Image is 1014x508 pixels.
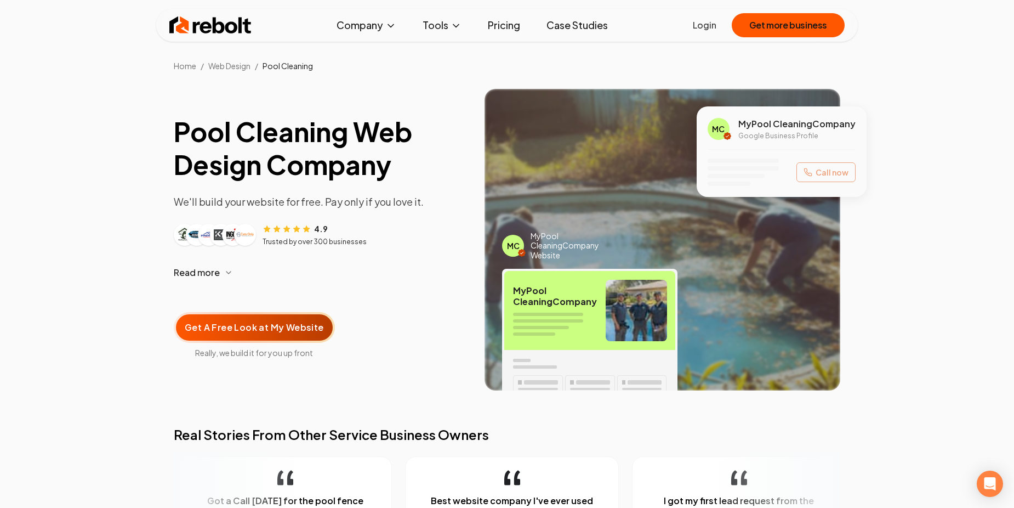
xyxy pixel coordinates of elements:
[185,321,324,334] span: Get A Free Look at My Website
[200,226,218,244] img: Customer logo 3
[513,285,597,307] span: My Pool Cleaning Company
[498,470,514,486] img: quotation-mark
[738,132,856,140] p: Google Business Profile
[224,226,242,244] img: Customer logo 5
[174,115,467,181] h1: Pool Cleaning Web Design Company
[479,14,529,36] a: Pricing
[174,426,840,443] h2: Real Stories From Other Service Business Owners
[263,238,367,246] p: Trusted by over 300 businesses
[328,14,405,36] button: Company
[156,60,858,71] nav: Breadcrumb
[174,312,335,343] button: Get A Free Look at My Website
[414,14,470,36] button: Tools
[236,226,254,244] img: Customer logo 6
[174,223,467,246] article: Customer reviews
[606,280,667,341] img: Pool Cleaning team
[531,232,619,261] span: My Pool Cleaning Company Website
[174,259,467,286] button: Read more
[485,89,840,391] img: Image of completed Pool Cleaning job
[538,14,617,36] a: Case Studies
[507,240,520,251] span: MC
[712,123,725,134] span: MC
[174,347,335,358] span: Really, we build it for you up front
[693,19,716,32] a: Login
[977,471,1003,497] div: Open Intercom Messenger
[169,14,252,36] img: Rebolt Logo
[314,223,328,234] span: 4.9
[263,223,328,234] div: Rating: 4.9 out of 5 stars
[174,194,467,210] p: We'll build your website for free. Pay only if you love it.
[174,61,196,71] a: Home
[201,60,204,71] li: /
[738,117,856,131] span: My Pool Cleaning Company
[208,61,250,71] span: Web Design
[725,470,741,486] img: quotation-mark
[174,295,335,358] a: Get A Free Look at My WebsiteReally, we build it for you up front
[271,470,287,486] img: quotation-mark
[212,226,230,244] img: Customer logo 4
[263,61,313,71] span: Pool Cleaning
[174,224,256,246] div: Customer logos
[174,266,220,279] span: Read more
[255,60,258,71] li: /
[188,226,206,244] img: Customer logo 2
[732,13,845,37] button: Get more business
[176,226,193,244] img: Customer logo 1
